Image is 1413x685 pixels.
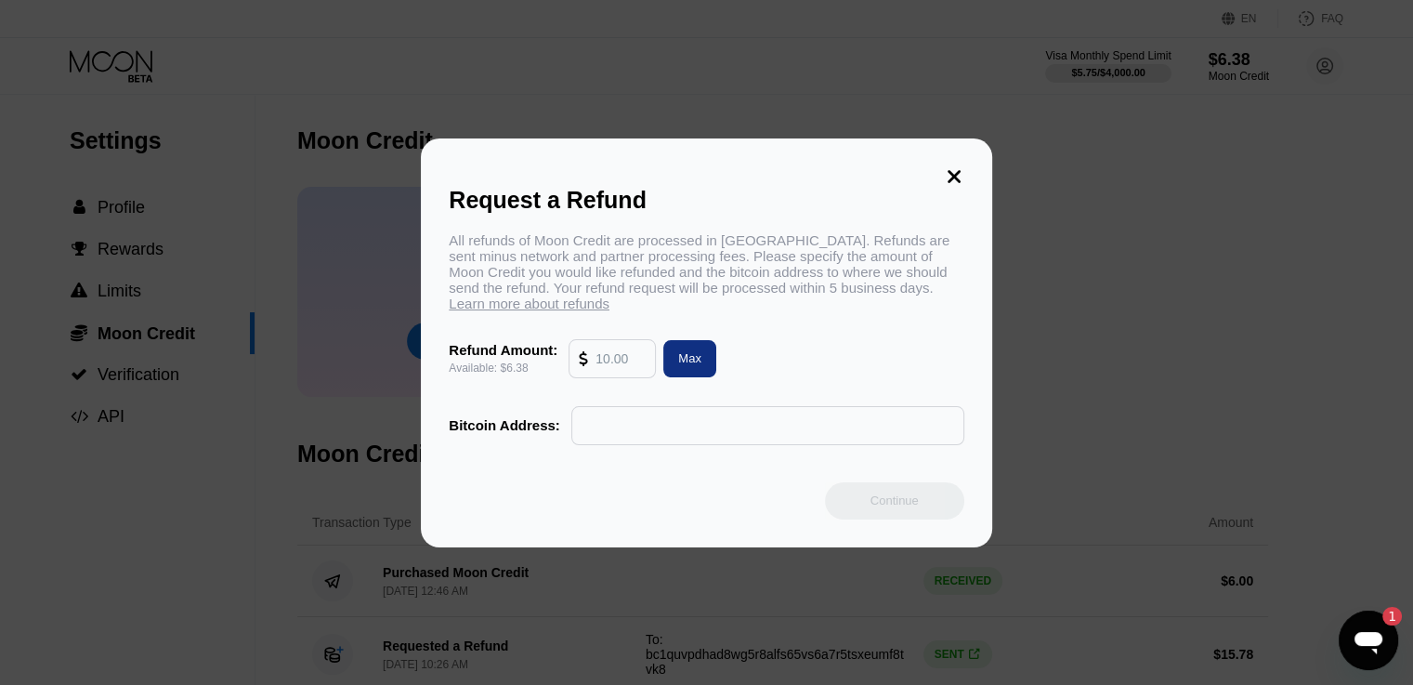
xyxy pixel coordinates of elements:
[656,340,716,377] div: Max
[449,187,963,214] div: Request a Refund
[449,362,557,375] div: Available: $6.38
[1339,611,1398,670] iframe: Button to launch messaging window, 1 unread message
[449,232,963,311] div: All refunds of Moon Credit are processed in [GEOGRAPHIC_DATA]. Refunds are sent minus network and...
[449,342,557,358] div: Refund Amount:
[449,296,609,311] span: Learn more about refunds
[678,350,701,366] div: Max
[449,417,559,433] div: Bitcoin Address:
[595,340,646,377] input: 10.00
[1365,607,1402,626] iframe: Number of unread messages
